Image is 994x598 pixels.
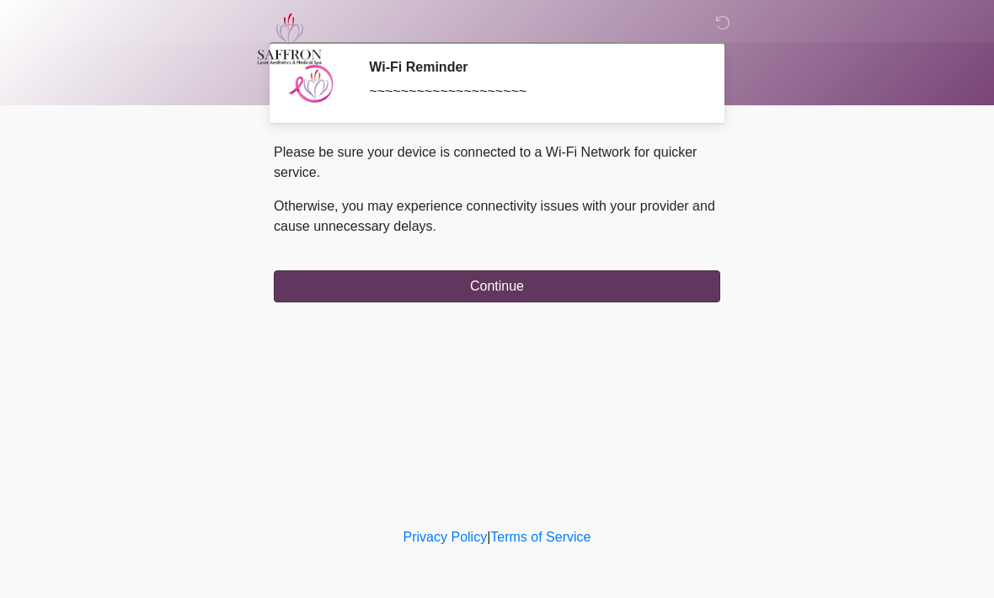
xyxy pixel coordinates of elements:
[369,82,695,102] div: ~~~~~~~~~~~~~~~~~~~~
[403,530,488,544] a: Privacy Policy
[433,219,436,233] span: .
[274,142,720,183] p: Please be sure your device is connected to a Wi-Fi Network for quicker service.
[274,270,720,302] button: Continue
[286,59,337,109] img: Agent Avatar
[274,196,720,237] p: Otherwise, you may experience connectivity issues with your provider and cause unnecessary delays
[257,13,323,65] img: Saffron Laser Aesthetics and Medical Spa Logo
[487,530,490,544] a: |
[490,530,591,544] a: Terms of Service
